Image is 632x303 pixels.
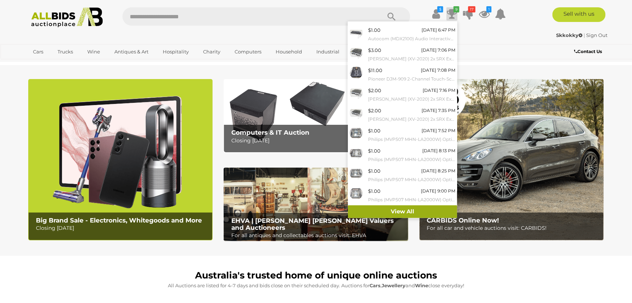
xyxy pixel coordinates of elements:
strong: Wine [415,283,428,288]
a: $11.00 [DATE] 7:08 PM Pioneer DJM-909 2-Channel Touch-Screen Scratch Mixer [348,64,457,85]
small: [PERSON_NAME] (XV-2020) 2x SRX Expansion [368,115,455,123]
div: [DATE] 7:08 PM [421,66,455,74]
img: Computers & IT Auction [224,79,408,153]
div: [DATE] 8:13 PM [422,147,455,155]
a: Charity [198,46,225,58]
button: Search [374,7,410,26]
div: $1.00 [368,187,381,195]
a: 1 [479,7,490,20]
a: $1.00 [DATE] 6:47 PM Autocom (MDX2100) Audio Interactive Dynamics Processor [348,24,457,44]
div: [DATE] 6:47 PM [422,26,455,34]
div: [DATE] 7:35 PM [422,106,455,115]
img: EHVA | Evans Hastings Valuers and Auctioneers [224,168,408,242]
div: [DATE] 9:00 PM [421,187,455,195]
img: 51593-22a.jpg [350,167,363,180]
div: [DATE] 7:52 PM [422,127,455,135]
a: $1.00 [DATE] 7:52 PM Philips (MVP507 MHN-LA2000W) OptiVision Luminaire [348,125,457,145]
i: $ [437,6,443,12]
i: 17 [468,6,475,12]
small: [PERSON_NAME] (XV-2020) 2x SRX Expansion [368,95,455,103]
a: Computers [230,46,266,58]
p: For all car and vehicle auctions visit: CARBIDS! [427,224,600,233]
img: 51593-24a.jpg [350,147,363,160]
a: Hospitality [158,46,194,58]
span: | [584,32,585,38]
div: $11.00 [368,66,382,75]
p: Closing [DATE] [231,136,404,145]
small: Pioneer DJM-909 2-Channel Touch-Screen Scratch Mixer [368,75,455,83]
div: [DATE] 7:16 PM [423,86,455,94]
div: $2.00 [368,86,381,95]
img: 51593-23a.jpg [350,187,363,200]
b: EHVA | [PERSON_NAME] [PERSON_NAME] Valuers and Auctioneers [231,217,394,231]
img: 53310-305a.jpg [350,46,363,59]
a: Skkokky [556,32,584,38]
b: Computers & IT Auction [231,129,309,136]
img: 53310-297a.jpg [350,106,363,119]
img: 53310-304a.jpg [350,26,363,39]
a: Big Brand Sale - Electronics, Whitegoods and More Big Brand Sale - Electronics, Whitegoods and Mo... [28,79,213,240]
i: 9 [453,6,459,12]
a: CARBIDS Online Now! CARBIDS Online Now! For all car and vehicle auctions visit: CARBIDS! [419,79,604,240]
strong: Jewellery [382,283,405,288]
img: Big Brand Sale - Electronics, Whitegoods and More [28,79,213,240]
a: 9 [447,7,458,20]
small: [PERSON_NAME] (XV-2020) 2x SRX Expansion [368,55,455,63]
div: [DATE] 8:25 PM [421,167,455,175]
a: EHVA | Evans Hastings Valuers and Auctioneers EHVA | [PERSON_NAME] [PERSON_NAME] Valuers and Auct... [224,168,408,242]
a: Contact Us [574,48,604,56]
a: $1.00 [DATE] 9:00 PM Philips (MVP507 MHN-LA2000W) OptiVision Luminaire [348,185,457,205]
a: $2.00 [DATE] 7:35 PM [PERSON_NAME] (XV-2020) 2x SRX Expansion [348,105,457,125]
strong: Cars [370,283,381,288]
a: Household [271,46,307,58]
div: [DATE] 7:06 PM [421,46,455,54]
a: $ [430,7,441,20]
img: 51593-21a.jpg [350,127,363,139]
small: Philips (MVP507 MHN-LA2000W) OptiVision Luminaire [368,135,455,143]
i: 1 [486,6,492,12]
a: [GEOGRAPHIC_DATA] [28,58,90,70]
div: $2.00 [368,106,381,115]
b: Big Brand Sale - Electronics, Whitegoods and More [36,217,202,224]
small: Philips (MVP507 MHN-LA2000W) OptiVision Luminaire [368,176,455,184]
a: $2.00 [DATE] 7:16 PM [PERSON_NAME] (XV-2020) 2x SRX Expansion [348,85,457,105]
a: Industrial [312,46,344,58]
a: Trucks [53,46,78,58]
a: $3.00 [DATE] 7:06 PM [PERSON_NAME] (XV-2020) 2x SRX Expansion [348,44,457,64]
strong: Skkokky [556,32,583,38]
b: Contact Us [574,49,602,54]
b: CARBIDS Online Now! [427,217,499,224]
p: For all antiques and collectables auctions visit: EHVA [231,231,404,240]
a: $1.00 [DATE] 8:25 PM Philips (MVP507 MHN-LA2000W) OptiVision Luminaire [348,165,457,185]
a: Sign Out [586,32,607,38]
div: $1.00 [368,147,381,155]
img: 53310-329a.jpg [350,66,363,79]
img: CARBIDS Online Now! [419,79,604,240]
div: $1.00 [368,127,381,135]
div: $3.00 [368,46,381,55]
small: Autocom (MDX2100) Audio Interactive Dynamics Processor [368,35,455,43]
a: 17 [463,7,474,20]
img: 53310-302a.jpg [350,86,363,99]
a: Wine [82,46,105,58]
p: Closing [DATE] [36,224,209,233]
a: $1.00 [DATE] 8:13 PM Philips (MVP507 MHN-LA2000W) OptiVision Luminaire [348,145,457,165]
small: Philips (MVP507 MHN-LA2000W) OptiVision Luminaire [368,196,455,204]
img: Allbids.com.au [27,7,107,27]
a: Computers & IT Auction Computers & IT Auction Closing [DATE] [224,79,408,153]
h1: Australia's trusted home of unique online auctions [32,270,600,281]
p: All Auctions are listed for 4-7 days and bids close on their scheduled day. Auctions for , and cl... [32,281,600,290]
div: $1.00 [368,167,381,175]
small: Philips (MVP507 MHN-LA2000W) OptiVision Luminaire [368,156,455,164]
a: Cars [28,46,48,58]
div: $1.00 [368,26,381,34]
a: Antiques & Art [110,46,153,58]
a: Sell with us [552,7,606,22]
a: View All [348,205,457,218]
